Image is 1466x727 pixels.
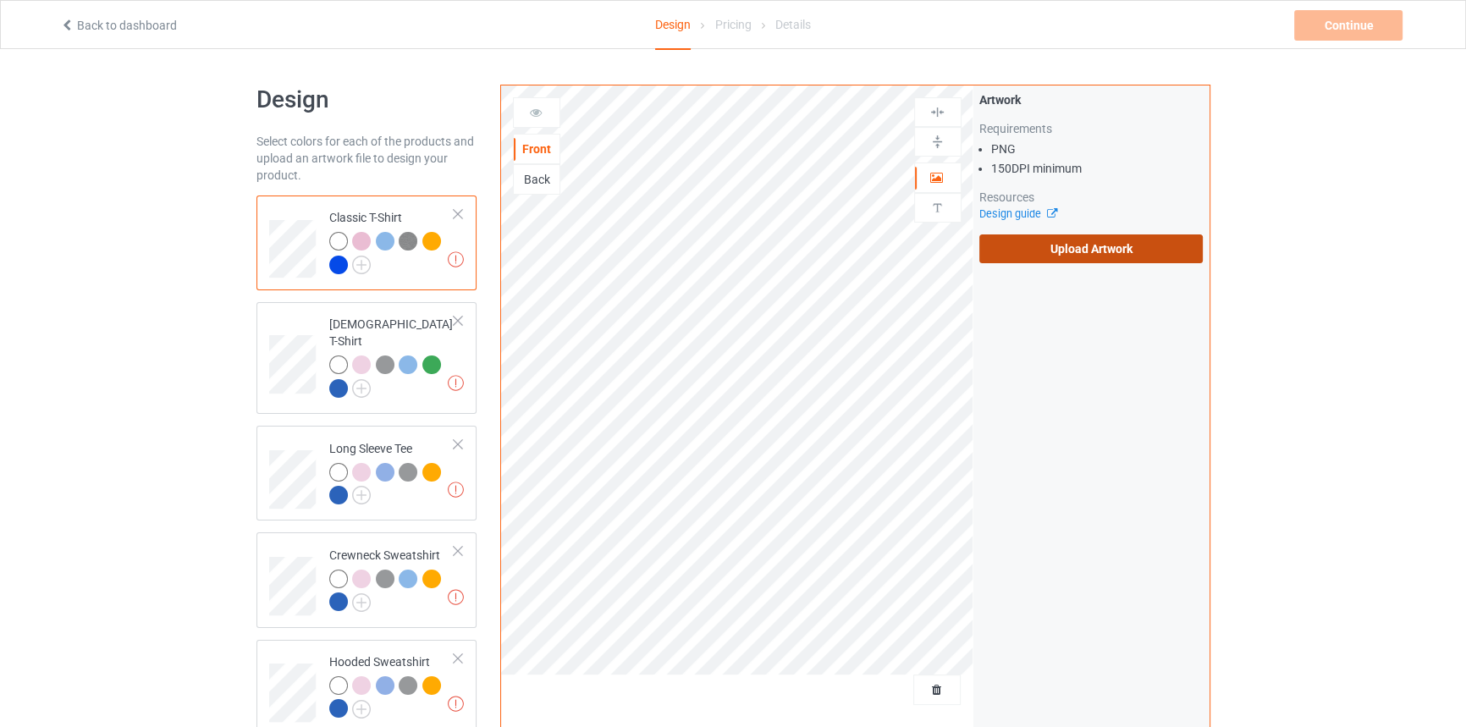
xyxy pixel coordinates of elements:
li: 150 DPI minimum [991,160,1204,177]
li: PNG [991,140,1204,157]
div: Crewneck Sweatshirt [329,547,455,610]
div: Select colors for each of the products and upload an artwork file to design your product. [256,133,477,184]
img: svg+xml;base64,PD94bWwgdmVyc2lvbj0iMS4wIiBlbmNvZGluZz0iVVRGLTgiPz4KPHN2ZyB3aWR0aD0iMjJweCIgaGVpZ2... [352,379,371,398]
img: svg+xml;base64,PD94bWwgdmVyc2lvbj0iMS4wIiBlbmNvZGluZz0iVVRGLTgiPz4KPHN2ZyB3aWR0aD0iMjJweCIgaGVpZ2... [352,700,371,719]
a: Design guide [979,207,1056,220]
img: exclamation icon [448,482,464,498]
div: Classic T-Shirt [329,209,455,273]
h1: Design [256,85,477,115]
img: svg+xml;base64,PD94bWwgdmVyc2lvbj0iMS4wIiBlbmNvZGluZz0iVVRGLTgiPz4KPHN2ZyB3aWR0aD0iMjJweCIgaGVpZ2... [352,593,371,612]
div: Long Sleeve Tee [329,440,455,504]
div: [DEMOGRAPHIC_DATA] T-Shirt [256,302,477,414]
img: svg%3E%0A [929,134,945,150]
img: svg%3E%0A [929,200,945,216]
img: exclamation icon [448,589,464,605]
div: Design [655,1,691,50]
div: Long Sleeve Tee [256,426,477,520]
img: exclamation icon [448,251,464,267]
div: Front [514,140,559,157]
img: heather_texture.png [399,232,417,251]
div: Pricing [714,1,751,48]
img: svg%3E%0A [929,104,945,120]
img: svg+xml;base64,PD94bWwgdmVyc2lvbj0iMS4wIiBlbmNvZGluZz0iVVRGLTgiPz4KPHN2ZyB3aWR0aD0iMjJweCIgaGVpZ2... [352,256,371,274]
img: svg+xml;base64,PD94bWwgdmVyc2lvbj0iMS4wIiBlbmNvZGluZz0iVVRGLTgiPz4KPHN2ZyB3aWR0aD0iMjJweCIgaGVpZ2... [352,486,371,504]
label: Upload Artwork [979,234,1204,263]
div: Classic T-Shirt [256,196,477,290]
div: [DEMOGRAPHIC_DATA] T-Shirt [329,316,455,396]
div: Details [775,1,811,48]
a: Back to dashboard [60,19,177,32]
div: Artwork [979,91,1204,108]
div: Crewneck Sweatshirt [256,532,477,627]
div: Requirements [979,120,1204,137]
img: exclamation icon [448,375,464,391]
div: Hooded Sweatshirt [329,653,455,717]
div: Back [514,171,559,188]
img: exclamation icon [448,696,464,712]
div: Resources [979,189,1204,206]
